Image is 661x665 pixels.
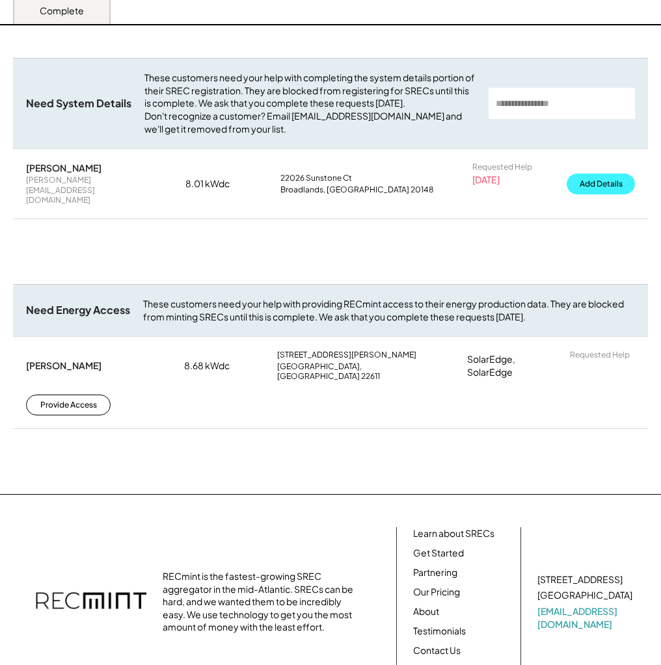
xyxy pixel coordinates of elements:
[570,350,630,360] div: Requested Help
[184,359,249,372] div: 8.68 kWdc
[143,298,635,323] div: These customers need your help with providing RECmint access to their energy production data. The...
[413,625,466,638] a: Testimonials
[40,5,84,18] div: Complete
[467,353,542,378] div: SolarEdge, SolarEdge
[280,173,352,183] div: 22026 Sunstone Ct
[537,605,635,631] a: [EMAIL_ADDRESS][DOMAIN_NAME]
[537,589,632,602] div: [GEOGRAPHIC_DATA]
[26,175,156,205] div: [PERSON_NAME][EMAIL_ADDRESS][DOMAIN_NAME]
[413,605,439,618] a: About
[413,644,461,657] a: Contact Us
[277,361,440,382] div: [GEOGRAPHIC_DATA], [GEOGRAPHIC_DATA] 22611
[567,174,635,194] button: Add Details
[26,162,101,174] div: [PERSON_NAME]
[280,185,434,195] div: Broadlands, [GEOGRAPHIC_DATA] 20148
[26,304,130,317] div: Need Energy Access
[413,566,457,579] a: Partnering
[144,72,476,135] div: These customers need your help with completing the system details portion of their SREC registrat...
[537,573,623,586] div: [STREET_ADDRESS]
[277,350,440,360] div: [STREET_ADDRESS][PERSON_NAME]
[472,174,500,187] div: [DATE]
[26,395,111,415] button: Provide Access
[185,177,250,190] div: 8.01 kWdc
[26,97,131,111] div: Need System Details
[413,586,460,599] a: Our Pricing
[413,547,464,560] a: Get Started
[413,527,494,540] a: Learn about SRECs
[472,162,532,172] div: Requested Help
[163,570,358,634] div: RECmint is the fastest-growing SREC aggregator in the mid-Atlantic. SRECs can be hard, and we wan...
[26,359,143,371] div: [PERSON_NAME]
[36,579,146,625] img: recmint-logotype%403x.png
